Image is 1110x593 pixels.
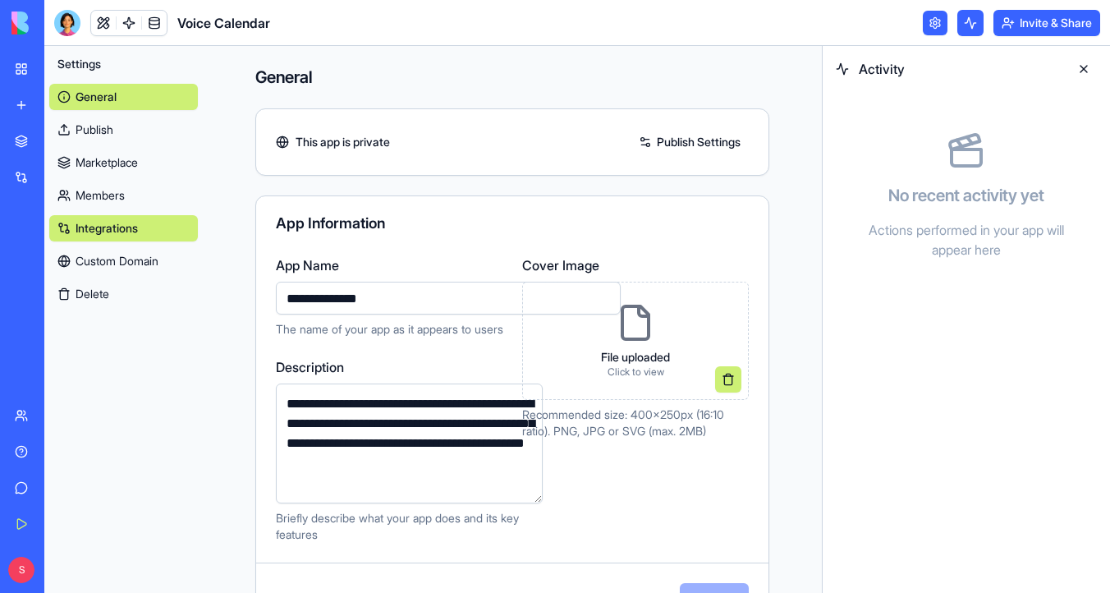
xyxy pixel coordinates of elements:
[862,220,1071,260] p: Actions performed in your app will appear here
[276,321,621,338] p: The name of your app as it appears to users
[276,255,621,275] label: App Name
[49,51,198,77] button: Settings
[49,215,198,241] a: Integrations
[11,11,113,34] img: logo
[49,182,198,209] a: Members
[8,557,34,583] span: S
[49,117,198,143] a: Publish
[276,216,749,231] div: App Information
[255,66,769,89] h4: General
[49,84,198,110] a: General
[993,10,1100,36] button: Invite & Share
[49,248,198,274] a: Custom Domain
[522,407,749,439] p: Recommended size: 400x250px (16:10 ratio). PNG, JPG or SVG (max. 2MB)
[49,149,198,176] a: Marketplace
[296,134,390,150] span: This app is private
[601,349,670,365] p: File uploaded
[601,365,670,379] p: Click to view
[57,56,101,72] span: Settings
[177,13,270,33] span: Voice Calendar
[888,184,1044,207] h4: No recent activity yet
[631,129,749,155] a: Publish Settings
[49,281,198,307] button: Delete
[522,282,749,400] div: File uploadedClick to view
[276,357,543,377] label: Description
[276,510,543,543] p: Briefly describe what your app does and its key features
[522,255,749,275] label: Cover Image
[859,59,1061,79] span: Activity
